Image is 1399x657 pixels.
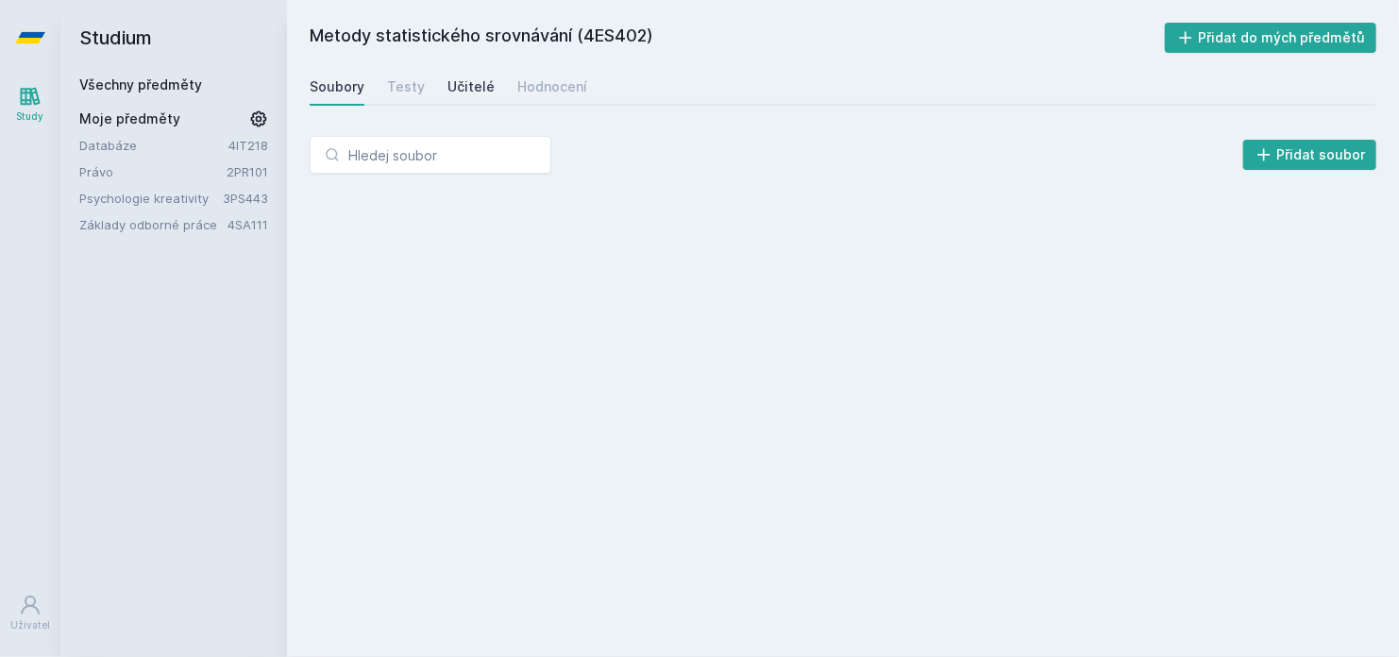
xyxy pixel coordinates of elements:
[387,68,425,106] a: Testy
[79,76,202,93] a: Všechny předměty
[1243,140,1377,170] button: Přidat soubor
[17,109,44,124] div: Study
[1165,23,1377,53] button: Přidat do mých předmětů
[223,191,268,206] a: 3PS443
[79,215,228,234] a: Základy odborné práce
[310,136,551,174] input: Hledej soubor
[310,68,364,106] a: Soubory
[517,68,587,106] a: Hodnocení
[228,217,268,232] a: 4SA111
[517,77,587,96] div: Hodnocení
[4,584,57,642] a: Uživatel
[4,76,57,133] a: Study
[447,68,495,106] a: Učitelé
[227,164,268,179] a: 2PR101
[10,618,50,632] div: Uživatel
[310,77,364,96] div: Soubory
[79,189,223,208] a: Psychologie kreativity
[447,77,495,96] div: Učitelé
[387,77,425,96] div: Testy
[310,23,1165,53] h2: Metody statistického srovnávání (4ES402)
[79,136,228,155] a: Databáze
[228,138,268,153] a: 4IT218
[79,109,180,128] span: Moje předměty
[79,162,227,181] a: Právo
